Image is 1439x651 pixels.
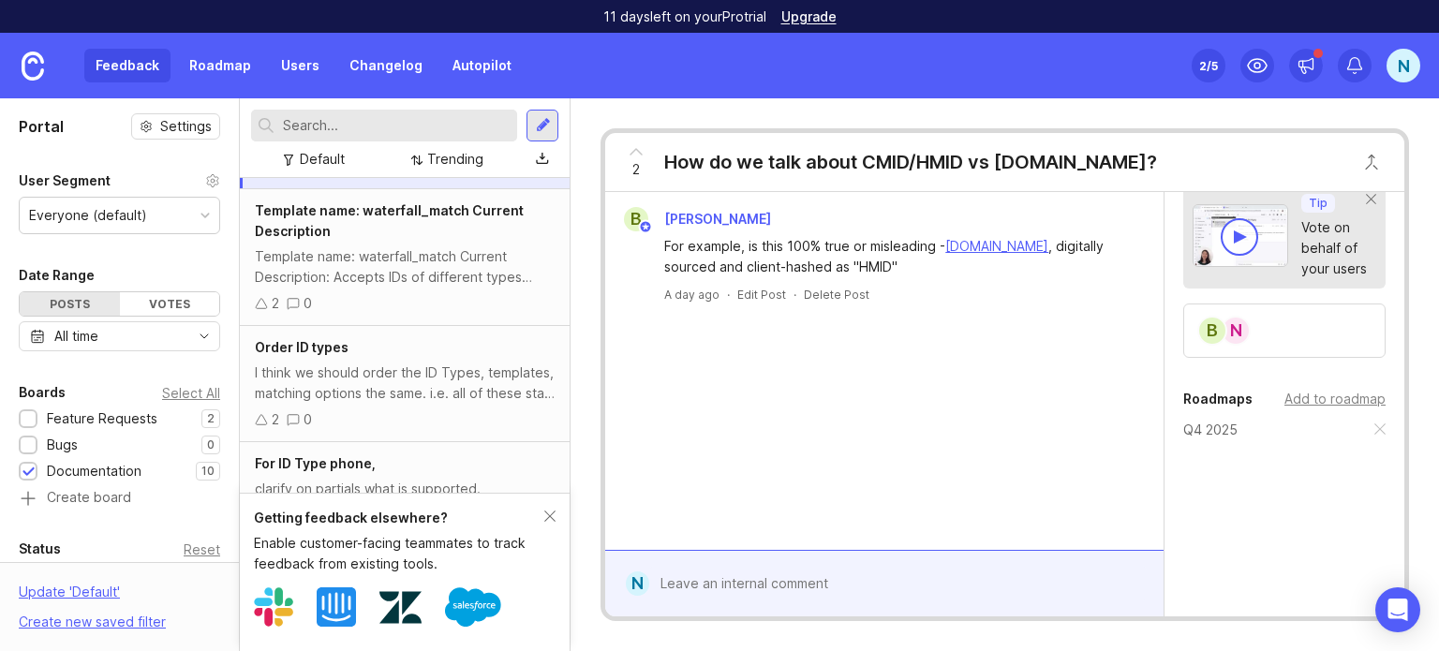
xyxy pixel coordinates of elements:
[240,326,570,442] a: Order ID typesI think we should order the ID Types, templates, matching options the same. i.e. al...
[160,117,212,136] span: Settings
[47,408,157,429] div: Feature Requests
[240,189,570,326] a: Template name: waterfall_match Current DescriptionTemplate name: waterfall_match Current Descript...
[300,149,345,170] div: Default
[445,579,501,635] img: Salesforce logo
[189,329,219,344] svg: toggle icon
[379,586,422,629] img: Zendesk logo
[632,159,640,180] span: 2
[201,464,215,479] p: 10
[254,508,544,528] div: Getting feedback elsewhere?
[945,238,1048,254] a: [DOMAIN_NAME]
[1199,52,1218,79] div: 2 /5
[664,236,1126,277] div: For example, is this 100% true or misleading - , digitally sourced and client-hashed as "HMID"
[1197,316,1227,346] div: B
[664,211,771,227] span: [PERSON_NAME]
[19,264,95,287] div: Date Range
[639,220,653,234] img: member badge
[184,544,220,555] div: Reset
[613,207,786,231] a: B[PERSON_NAME]
[19,582,120,612] div: Update ' Default '
[272,293,279,314] div: 2
[1183,388,1253,410] div: Roadmaps
[603,7,766,26] p: 11 days left on your Pro trial
[178,49,262,82] a: Roadmap
[441,49,523,82] a: Autopilot
[737,287,786,303] div: Edit Post
[1183,420,1238,440] a: Q4 2025
[781,10,837,23] a: Upgrade
[1193,204,1288,267] img: video-thumbnail-vote-d41b83416815613422e2ca741bf692cc.jpg
[1192,49,1225,82] button: 2/5
[54,326,98,347] div: All time
[624,207,648,231] div: B
[131,113,220,140] button: Settings
[240,442,570,538] a: For ID Type phone,clarify on partials what is supported.20
[338,49,434,82] a: Changelog
[255,455,376,471] span: For ID Type phone,
[304,293,312,314] div: 0
[162,388,220,398] div: Select All
[255,362,555,404] div: I think we should order the ID Types, templates, matching options the same. i.e. all of these sta...
[1221,316,1251,346] div: N
[254,587,293,627] img: Slack logo
[1309,196,1328,211] p: Tip
[1375,587,1420,632] div: Open Intercom Messenger
[19,170,111,192] div: User Segment
[664,287,719,303] a: A day ago
[120,292,220,316] div: Votes
[19,491,220,508] a: Create board
[804,287,869,303] div: Delete Post
[22,52,44,81] img: Canny Home
[1284,389,1386,409] div: Add to roadmap
[19,538,61,560] div: Status
[727,287,730,303] div: ·
[304,409,312,430] div: 0
[207,437,215,452] p: 0
[29,205,147,226] div: Everyone (default)
[255,339,349,355] span: Order ID types
[317,587,356,627] img: Intercom logo
[19,612,166,632] div: Create new saved filter
[20,292,120,316] div: Posts
[283,115,510,136] input: Search...
[664,149,1157,175] div: How do we talk about CMID/HMID vs [DOMAIN_NAME]?
[47,435,78,455] div: Bugs
[255,246,555,288] div: Template name: waterfall_match Current Description: Accepts IDs of different types Recommended De...
[255,202,524,239] span: Template name: waterfall_match Current Description
[626,571,649,596] div: N
[47,461,141,481] div: Documentation
[19,381,66,404] div: Boards
[272,409,279,430] div: 2
[1387,49,1420,82] button: N
[427,149,483,170] div: Trending
[255,479,555,499] div: clarify on partials what is supported.
[207,411,215,426] p: 2
[19,115,64,138] h1: Portal
[1353,143,1390,181] button: Close button
[1301,217,1367,279] div: Vote on behalf of your users
[254,533,544,574] div: Enable customer-facing teammates to track feedback from existing tools.
[270,49,331,82] a: Users
[794,287,796,303] div: ·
